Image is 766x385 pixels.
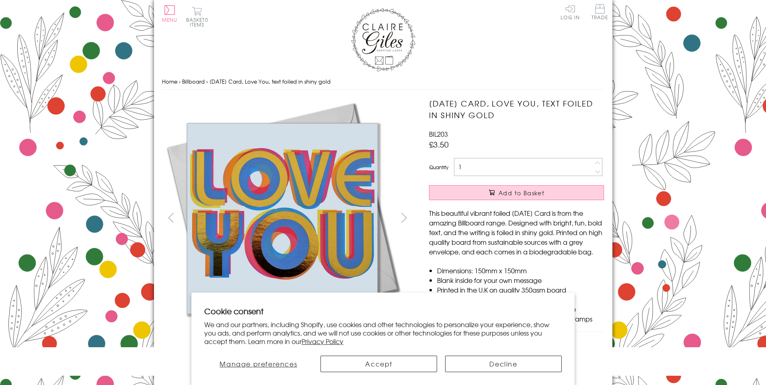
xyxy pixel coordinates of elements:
a: Trade [591,4,608,21]
p: This beautiful vibrant foiled [DATE] Card is from the amazing Billboard range. Designed with brig... [429,208,604,256]
span: Add to Basket [499,189,544,197]
h2: Cookie consent [204,305,562,317]
h1: [DATE] Card, Love You, text foiled in shiny gold [429,98,604,121]
span: 0 items [190,16,208,28]
a: Home [162,78,177,85]
span: £3.50 [429,139,449,150]
button: prev [162,209,180,227]
button: Add to Basket [429,185,604,200]
button: Decline [445,356,562,372]
a: Privacy Policy [302,336,343,346]
span: BIL203 [429,129,448,139]
span: › [179,78,181,85]
label: Quantity [429,164,448,171]
span: › [206,78,208,85]
button: next [395,209,413,227]
p: We and our partners, including Shopify, use cookies and other technologies to personalize your ex... [204,320,562,345]
span: Menu [162,16,178,23]
nav: breadcrumbs [162,74,604,90]
img: Claire Giles Greetings Cards [351,8,415,72]
li: Dimensions: 150mm x 150mm [437,266,604,275]
li: Blank inside for your own message [437,275,604,285]
a: Billboard [182,78,205,85]
button: Basket0 items [186,6,208,27]
span: [DATE] Card, Love You, text foiled in shiny gold [209,78,331,85]
button: Accept [320,356,437,372]
span: Trade [591,4,608,20]
button: Manage preferences [204,356,312,372]
li: Printed in the U.K on quality 350gsm board [437,285,604,295]
span: Manage preferences [220,359,297,369]
button: Menu [162,5,178,22]
img: Valentine's Day Card, Love You, text foiled in shiny gold [413,98,654,339]
img: Valentine's Day Card, Love You, text foiled in shiny gold [162,98,403,339]
a: Log In [561,4,580,20]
